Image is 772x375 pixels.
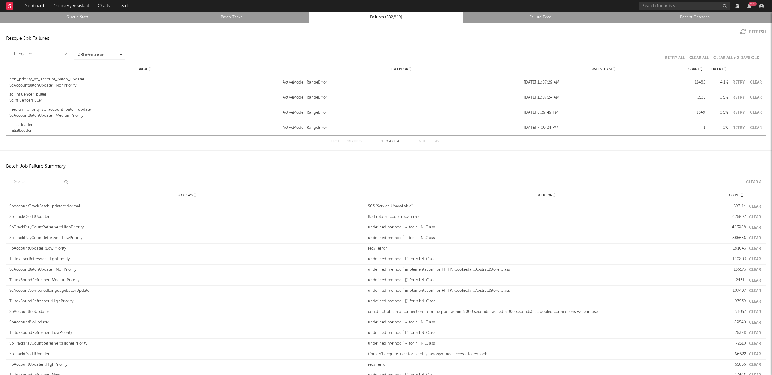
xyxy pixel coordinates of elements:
[368,267,723,273] div: undefined method `implementation' for HTTP::CookieJar::AbstractStore:Class
[524,125,683,131] div: [DATE] 7:00:24 PM
[749,126,763,130] button: Clear
[749,247,761,251] button: Clear
[731,80,746,84] button: Retry
[9,98,280,104] div: ScInfluencerPuller
[368,298,723,304] div: undefined method `[]' for nil:NilClass
[9,330,365,336] div: TiktokSoundRefresher::LowPriority
[726,203,746,210] div: 597114
[9,83,280,89] div: ScAccountBatchUpdater::NonPriority
[726,298,746,304] div: 97939
[686,95,705,101] div: 1535
[9,320,365,326] div: SpAccountBioUpdater
[368,214,723,220] div: Bad return_code: recv_error
[749,236,761,240] button: Clear
[749,2,757,6] div: 99 +
[749,279,761,282] button: Clear
[368,277,723,283] div: undefined method `[]' for nil:NilClass
[9,246,365,252] div: FbAccountUpdater::LowPriority
[726,341,746,347] div: 72310
[749,342,761,346] button: Clear
[9,288,365,294] div: ScAccountComputedLanguageBatchUpdater
[536,194,552,197] span: Exception
[746,180,766,184] div: Clear All
[749,300,761,304] button: Clear
[283,95,521,101] div: ActiveModel::RangeError
[9,225,365,231] div: SpTrackPlayCountRefresher::HighPriority
[433,140,441,143] button: Last
[689,56,709,60] button: Clear All
[9,107,280,113] div: medium_priority_sc_account_batch_updater
[138,67,148,71] span: Queue
[749,215,761,219] button: Clear
[524,95,683,101] div: [DATE] 11:07:24 AM
[368,320,723,326] div: undefined method `-' for nil:NilClass
[740,29,766,35] button: Refresh
[726,309,746,315] div: 91057
[368,246,723,252] div: recv_error
[368,225,723,231] div: undefined method `-' for nil:NilClass
[368,330,723,336] div: undefined method `[]' for nil:NilClass
[467,14,614,21] a: Failure Feed
[6,35,49,42] div: Resque Job Failures
[9,128,280,134] div: InitialLoader
[178,194,193,197] span: Job Class
[621,14,769,21] a: Recent Changes
[749,205,761,209] button: Clear
[731,126,746,130] button: Retry
[391,67,408,71] span: Exception
[726,277,746,283] div: 124311
[283,80,521,86] div: ActiveModel::RangeError
[9,277,365,283] div: TiktokSoundRefresher::MediumPriority
[9,298,365,304] div: TiktokSoundRefresher::HighPriority
[368,309,723,315] div: could not obtain a connection from the pool within 5.000 seconds (waited 5.000 seconds); all pool...
[312,14,460,21] a: Failures (282,849)
[11,50,71,58] input: Search...
[9,107,280,118] a: medium_priority_sc_account_batch_updaterScAccountBatchUpdater::MediumPriority
[283,125,521,131] a: ActiveModel::RangeError
[686,125,705,131] div: 1
[346,140,362,143] button: Previous
[368,351,723,357] div: Couldn't acquire lock for: spotify_anonymous_access_token:lock
[749,352,761,356] button: Clear
[374,138,407,145] div: 1 4 4
[9,113,280,119] div: ScAccountBatchUpdater::MediumPriority
[392,140,396,143] span: of
[749,268,761,272] button: Clear
[749,96,763,99] button: Clear
[331,140,340,143] button: First
[591,67,612,71] span: Last Failed At
[749,363,761,367] button: Clear
[9,309,365,315] div: SpAccountBioUpdater
[688,67,699,71] span: Count
[9,77,280,83] div: non_priority_sc_account_batch_updater
[731,96,746,99] button: Retry
[742,180,766,184] button: Clear All
[726,267,746,273] div: 136173
[9,351,365,357] div: SpTrackCreditUpdater
[9,214,365,220] div: SpTrackCreditUpdater
[665,56,685,60] button: Retry All
[749,331,761,335] button: Clear
[9,341,365,347] div: SpTrackPlayCountRefresher::HigherPriority
[9,92,280,103] a: sc_influencer_pullerScInfluencerPuller
[368,288,723,294] div: undefined method `implementation' for HTTP::CookieJar::AbstractStore:Class
[726,351,746,357] div: 66622
[708,80,728,86] div: 4.1 %
[3,14,151,21] a: Queue Stats
[419,140,427,143] button: Next
[368,203,723,210] div: 503 "Service Unavailable"
[85,53,104,57] span: ( 8 / 8 selected)
[283,110,521,116] a: ActiveModel::RangeError
[158,14,305,21] a: Batch Tasks
[749,310,761,314] button: Clear
[9,77,280,88] a: non_priority_sc_account_batch_updaterScAccountBatchUpdater::NonPriority
[713,56,760,60] button: Clear All > 2 Days Old
[9,203,365,210] div: SpAccountTrackBatchUpdater::Normal
[524,80,683,86] div: [DATE] 11:07:29 AM
[9,256,365,262] div: TiktokUserRefresher::HighPriority
[11,178,71,186] input: Search...
[6,163,66,170] div: Batch Job Failure Summary
[749,289,761,293] button: Clear
[726,235,746,241] div: 385636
